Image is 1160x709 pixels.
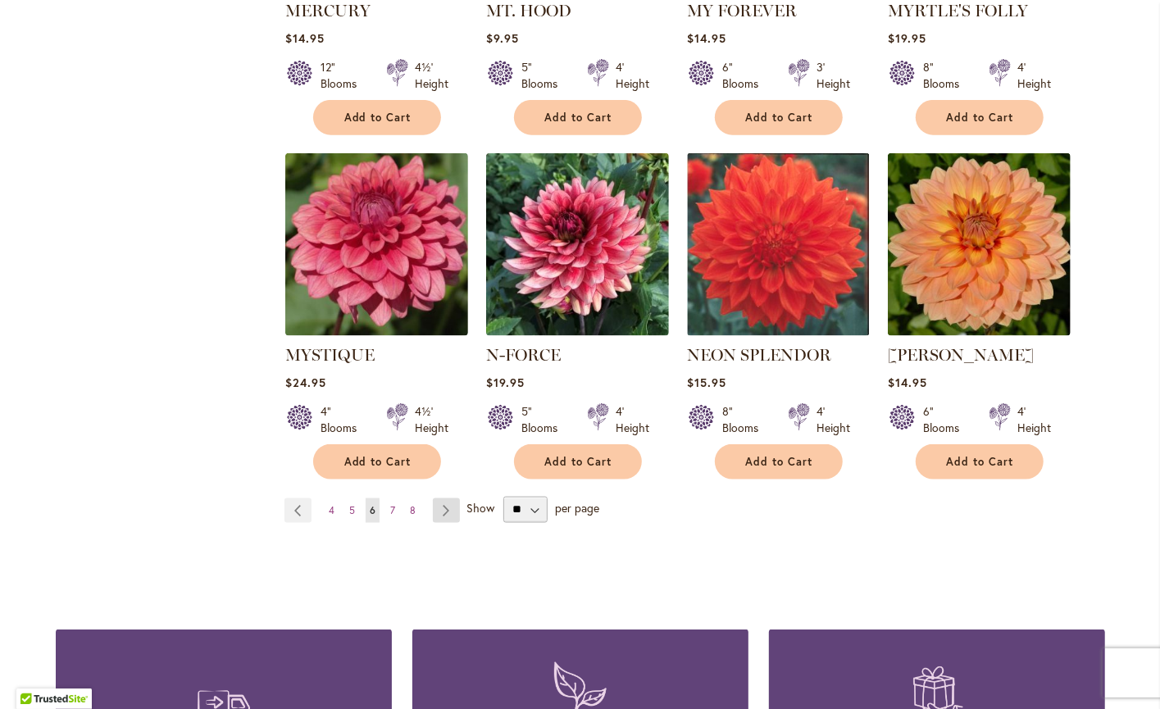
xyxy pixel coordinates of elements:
span: per page [555,500,599,516]
div: 4' Height [616,59,649,92]
div: 8" Blooms [923,59,969,92]
div: 12" Blooms [321,59,366,92]
div: 4" Blooms [321,403,366,436]
a: MYSTIQUE [285,324,468,339]
a: MY FOREVER [687,1,797,20]
a: MYSTIQUE [285,345,375,365]
span: $9.95 [486,30,519,46]
div: 4' Height [616,403,649,436]
span: $14.95 [285,30,325,46]
div: 6" Blooms [923,403,969,436]
span: 8 [410,504,416,516]
div: 3' Height [817,59,850,92]
span: Add to Cart [344,455,412,469]
button: Add to Cart [916,444,1044,479]
a: MT. HOOD [486,1,571,20]
div: 4' Height [1017,59,1051,92]
a: Neon Splendor [687,324,870,339]
span: 5 [349,504,355,516]
span: $19.95 [888,30,926,46]
a: NEON SPLENDOR [687,345,831,365]
span: $14.95 [888,375,927,390]
a: 4 [325,498,339,523]
span: 7 [390,504,395,516]
a: N-FORCE [486,324,669,339]
span: $19.95 [486,375,525,390]
a: 5 [345,498,359,523]
span: Show [466,500,494,516]
iframe: Launch Accessibility Center [12,651,58,697]
span: Add to Cart [344,111,412,125]
span: Add to Cart [947,455,1014,469]
span: $14.95 [687,30,726,46]
span: Add to Cart [545,455,612,469]
span: Add to Cart [545,111,612,125]
span: Add to Cart [947,111,1014,125]
img: MYSTIQUE [285,153,468,336]
a: Nicholas [888,324,1071,339]
span: Add to Cart [746,455,813,469]
img: N-FORCE [486,153,669,336]
button: Add to Cart [514,100,642,135]
div: 4' Height [1017,403,1051,436]
button: Add to Cart [715,444,843,479]
a: MYRTLE'S FOLLY [888,1,1028,20]
a: [PERSON_NAME] [888,345,1034,365]
span: 6 [370,504,375,516]
div: 4' Height [817,403,850,436]
div: 4½' Height [415,59,448,92]
button: Add to Cart [514,444,642,479]
img: Neon Splendor [687,153,870,336]
button: Add to Cart [313,444,441,479]
div: 5" Blooms [521,403,567,436]
span: 4 [329,504,334,516]
div: 8" Blooms [722,403,768,436]
div: 5" Blooms [521,59,567,92]
button: Add to Cart [313,100,441,135]
a: 8 [406,498,420,523]
span: $15.95 [687,375,726,390]
a: MERCURY [285,1,371,20]
a: 7 [386,498,399,523]
div: 6" Blooms [722,59,768,92]
div: 4½' Height [415,403,448,436]
button: Add to Cart [715,100,843,135]
button: Add to Cart [916,100,1044,135]
img: Nicholas [888,153,1071,336]
span: Add to Cart [746,111,813,125]
span: $24.95 [285,375,326,390]
a: N-FORCE [486,345,561,365]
